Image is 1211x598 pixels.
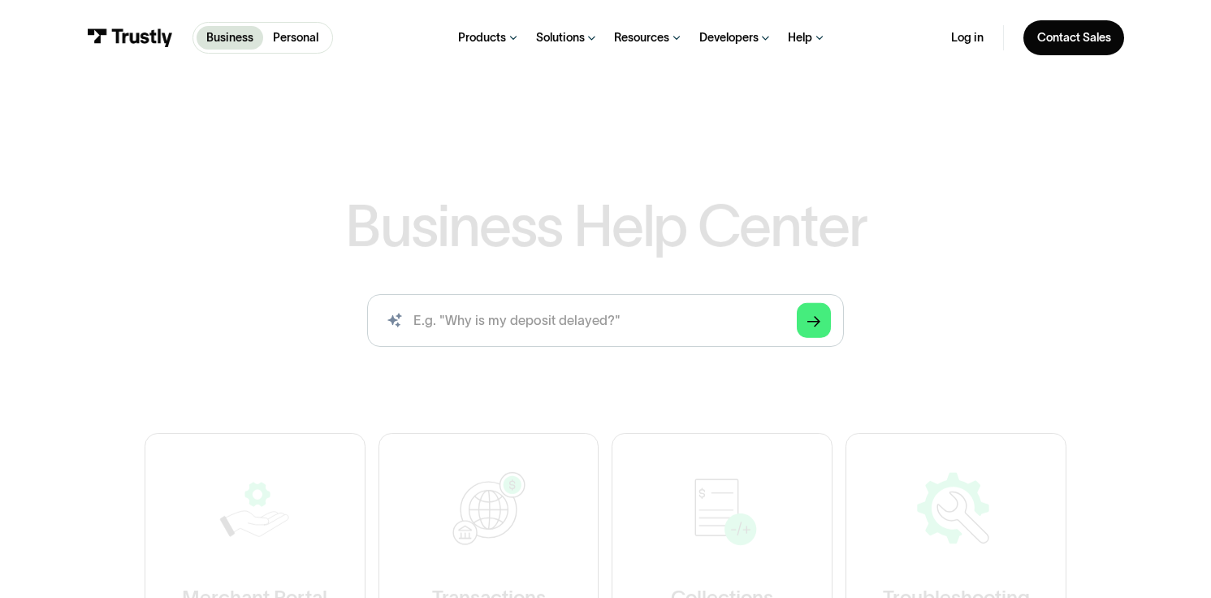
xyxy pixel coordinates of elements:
div: Developers [699,30,759,45]
form: Search [367,294,845,347]
p: Personal [273,29,318,46]
a: Contact Sales [1023,20,1123,55]
h1: Business Help Center [345,197,866,255]
a: Personal [263,26,328,50]
a: Log in [951,30,984,45]
div: Resources [614,30,669,45]
p: Business [206,29,253,46]
div: Products [458,30,506,45]
div: Contact Sales [1037,30,1111,45]
div: Help [788,30,812,45]
input: search [367,294,845,347]
img: Trustly Logo [87,28,172,46]
div: Solutions [536,30,585,45]
a: Business [197,26,263,50]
